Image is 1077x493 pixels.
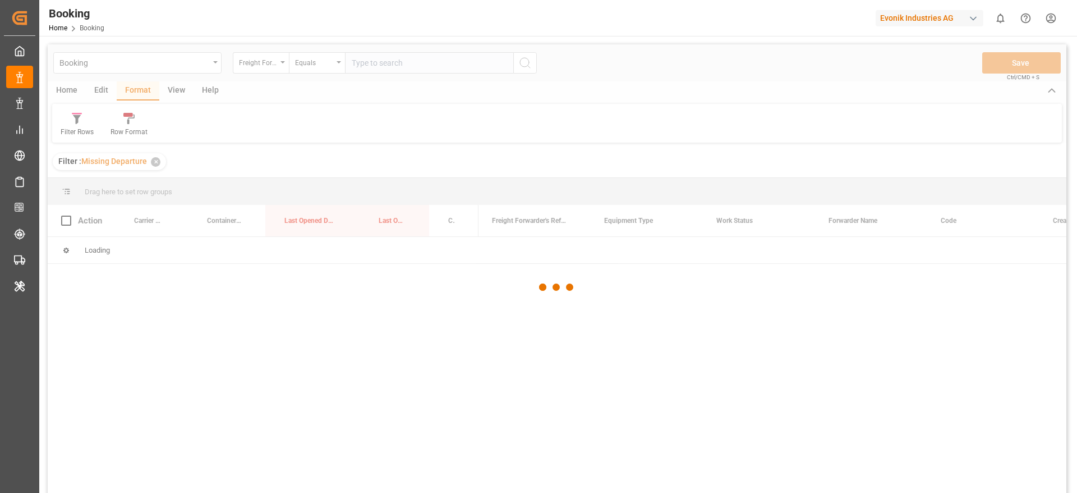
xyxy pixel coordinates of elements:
div: Booking [49,5,104,22]
button: Evonik Industries AG [876,7,988,29]
a: Home [49,24,67,32]
button: Help Center [1013,6,1038,31]
button: show 0 new notifications [988,6,1013,31]
div: Evonik Industries AG [876,10,983,26]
